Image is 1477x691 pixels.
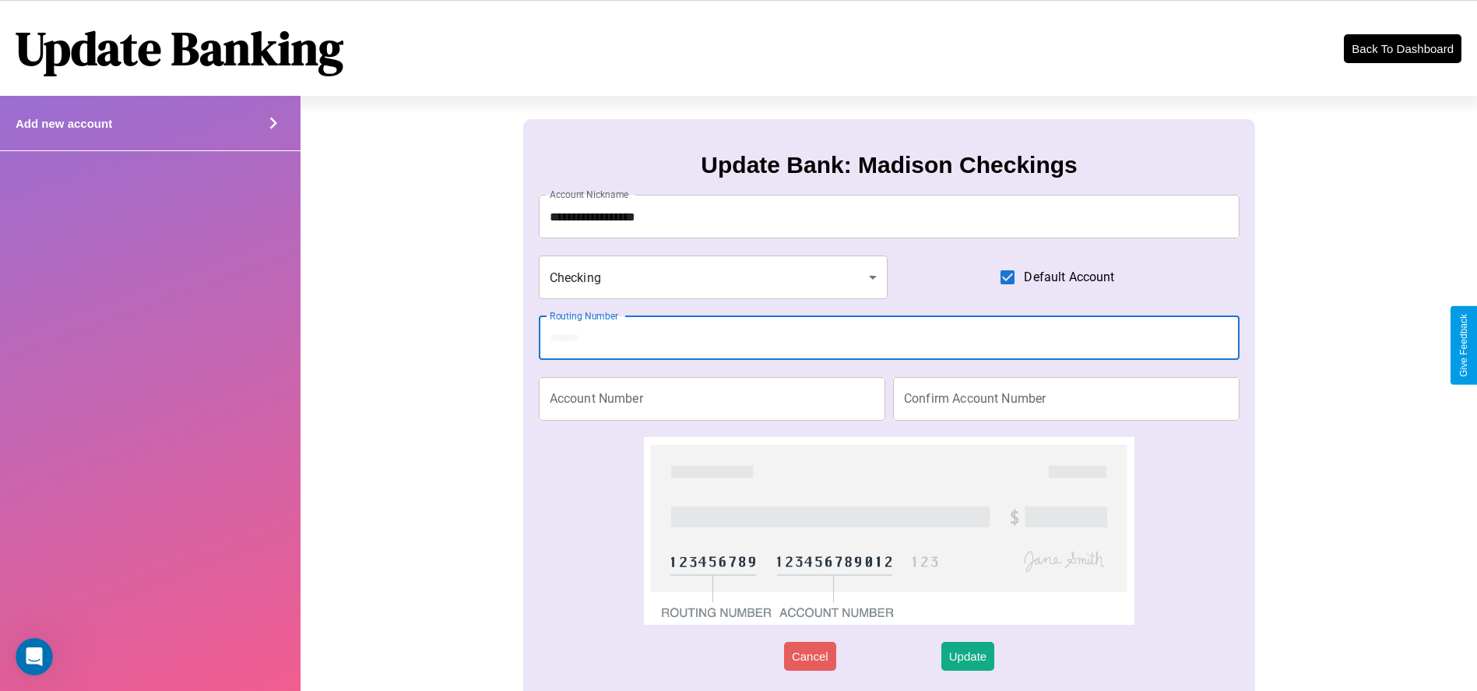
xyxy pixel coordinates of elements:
button: Back To Dashboard [1344,34,1461,63]
span: Default Account [1024,268,1114,287]
img: check [644,437,1135,625]
button: Cancel [784,642,836,671]
h1: Update Banking [16,16,343,80]
div: Give Feedback [1458,314,1469,377]
label: Account Nickname [550,188,629,201]
div: Checking [539,256,888,299]
h3: Update Bank: Madison Checkings [701,152,1077,178]
h4: Add new account [16,117,112,130]
button: Update [941,642,994,671]
label: Routing Number [550,309,618,323]
iframe: Intercom live chat [16,638,53,675]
